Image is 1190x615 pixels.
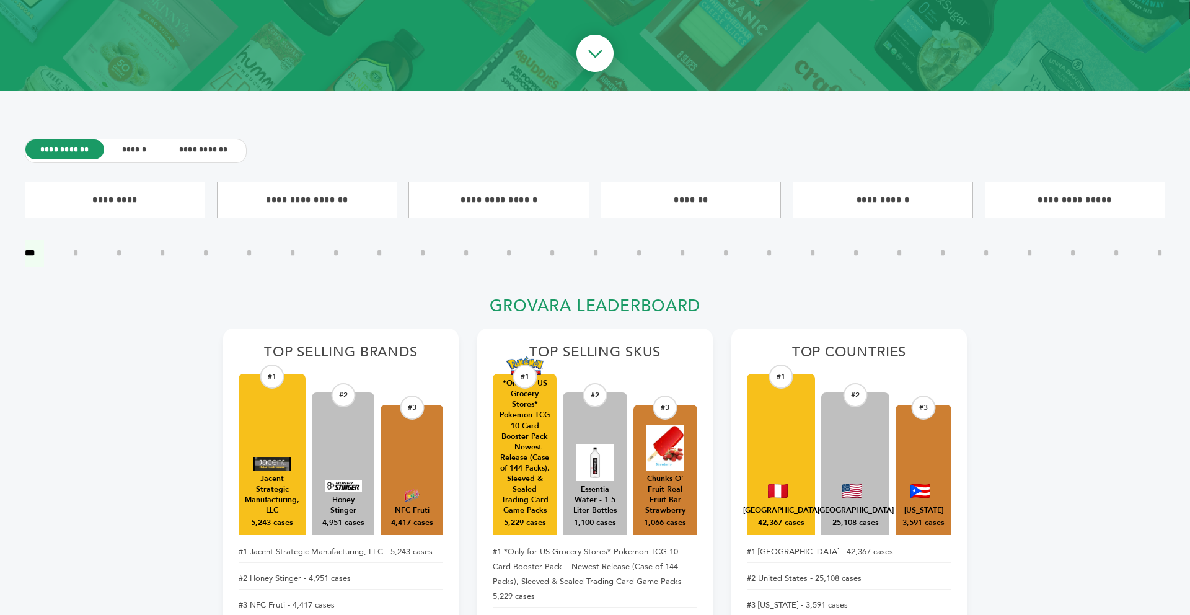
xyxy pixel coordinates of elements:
[747,344,951,368] h2: Top Countries
[239,344,443,368] h2: Top Selling Brands
[493,541,697,608] li: #1 *Only for US Grocery Stores* Pokemon TCG 10 Card Booster Pack – Newest Release (Case of 144 Pa...
[499,378,550,516] div: *Only for US Grocery Stores* Pokemon TCG 10 Card Booster Pack – Newest Release (Case of 144 Packs...
[325,480,362,492] img: Honey Stinger
[395,505,430,516] div: NFC Fruti
[322,518,364,529] div: 4,951 cases
[904,505,943,516] div: Puerto Rico
[902,518,945,529] div: 3,591 cases
[576,444,614,481] img: Essentia Water - 1.5 Liter Bottles
[910,484,930,498] img: Puerto Rico Flag
[493,344,697,368] h2: Top Selling SKUs
[506,356,544,376] img: *Only for US Grocery Stores* Pokemon TCG 10 Card Booster Pack – Newest Release (Case of 144 Packs...
[844,383,868,407] div: #2
[769,365,793,389] div: #1
[331,383,355,407] div: #2
[245,474,299,516] div: Jacent Strategic Manufacturing, LLC
[574,518,616,529] div: 1,100 cases
[747,568,951,590] li: #2 United States - 25,108 cases
[239,568,443,590] li: #2 Honey Stinger - 4,951 cases
[569,484,620,516] div: Essentia Water - 1.5 Liter Bottles
[562,22,628,88] img: ourBrandsHeroArrow.png
[912,396,936,420] div: #3
[223,296,967,323] h2: Grovara Leaderboard
[504,518,546,529] div: 5,229 cases
[583,383,607,407] div: #2
[253,457,291,471] img: Jacent Strategic Manufacturing, LLC
[743,505,819,516] div: Peru
[513,365,537,389] div: #1
[394,489,431,502] img: NFC Fruti
[758,518,804,529] div: 42,367 cases
[318,495,368,516] div: Honey Stinger
[832,518,879,529] div: 25,108 cases
[644,518,686,529] div: 1,066 cases
[640,474,691,516] div: Chunks O' Fruit Real Fruit Bar Strawberry
[646,425,684,471] img: Chunks O' Fruit Real Fruit Bar Strawberry
[747,541,951,563] li: #1 [GEOGRAPHIC_DATA] - 42,367 cases
[251,518,293,529] div: 5,243 cases
[239,541,443,563] li: #1 Jacent Strategic Manufacturing, LLC - 5,243 cases
[768,484,788,498] img: Peru Flag
[391,518,433,529] div: 4,417 cases
[818,505,894,516] div: United States
[260,365,284,389] div: #1
[653,396,677,420] div: #3
[842,484,862,498] img: United States Flag
[400,396,424,420] div: #3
